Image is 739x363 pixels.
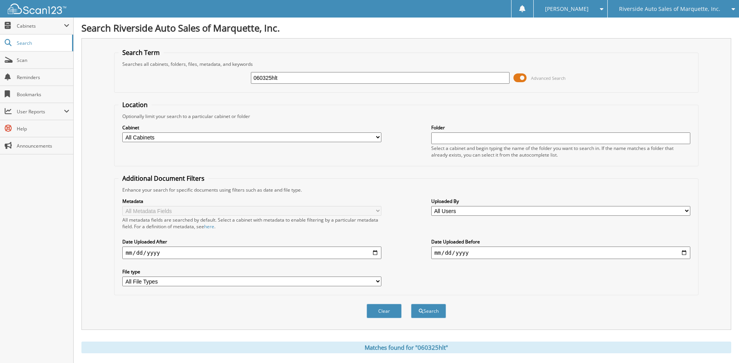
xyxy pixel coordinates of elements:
[17,23,64,29] span: Cabinets
[122,238,381,245] label: Date Uploaded After
[17,91,69,98] span: Bookmarks
[122,217,381,230] div: All metadata fields are searched by default. Select a cabinet with metadata to enable filtering b...
[619,7,720,11] span: Riverside Auto Sales of Marquette, Inc.
[81,21,731,34] h1: Search Riverside Auto Sales of Marquette, Inc.
[411,304,446,318] button: Search
[118,113,694,120] div: Optionally limit your search to a particular cabinet or folder
[118,48,164,57] legend: Search Term
[118,174,208,183] legend: Additional Document Filters
[531,75,566,81] span: Advanced Search
[122,124,381,131] label: Cabinet
[204,223,214,230] a: here
[122,198,381,204] label: Metadata
[118,100,152,109] legend: Location
[8,4,66,14] img: scan123-logo-white.svg
[431,124,690,131] label: Folder
[431,247,690,259] input: end
[431,238,690,245] label: Date Uploaded Before
[17,108,64,115] span: User Reports
[17,57,69,63] span: Scan
[118,187,694,193] div: Enhance your search for specific documents using filters such as date and file type.
[431,198,690,204] label: Uploaded By
[431,145,690,158] div: Select a cabinet and begin typing the name of the folder you want to search in. If the name match...
[17,74,69,81] span: Reminders
[122,247,381,259] input: start
[17,125,69,132] span: Help
[367,304,402,318] button: Clear
[17,143,69,149] span: Announcements
[122,268,381,275] label: File type
[81,342,731,353] div: Matches found for "060325hlt"
[118,61,694,67] div: Searches all cabinets, folders, files, metadata, and keywords
[17,40,68,46] span: Search
[545,7,589,11] span: [PERSON_NAME]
